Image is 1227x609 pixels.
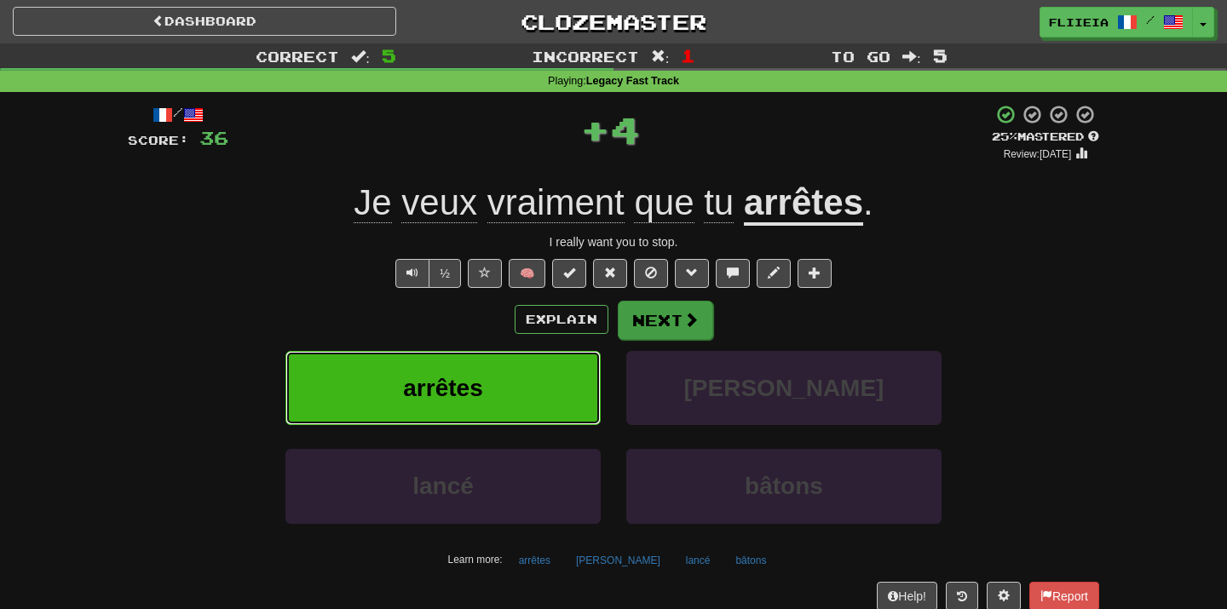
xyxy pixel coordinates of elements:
[863,182,873,222] span: .
[933,45,948,66] span: 5
[610,108,640,151] span: 4
[757,259,791,288] button: Edit sentence (alt+d)
[13,7,396,36] a: Dashboard
[634,182,694,223] span: que
[745,473,823,499] span: bâtons
[429,259,461,288] button: ½
[401,182,477,223] span: veux
[704,182,734,223] span: tu
[1049,14,1109,30] span: fliieia
[403,375,482,401] span: arrêtes
[580,104,610,155] span: +
[510,548,560,573] button: arrêtes
[351,49,370,64] span: :
[412,473,474,499] span: lancé
[567,548,670,573] button: [PERSON_NAME]
[651,49,670,64] span: :
[128,233,1099,250] div: I really want you to stop.
[354,182,391,223] span: Je
[128,133,189,147] span: Score:
[677,548,720,573] button: lancé
[726,548,775,573] button: bâtons
[1004,148,1072,160] small: Review: [DATE]
[515,305,608,334] button: Explain
[422,7,805,37] a: Clozemaster
[716,259,750,288] button: Discuss sentence (alt+u)
[509,259,545,288] button: 🧠
[1040,7,1193,37] a: fliieia /
[285,351,601,425] button: arrêtes
[992,129,1017,143] span: 25 %
[532,48,639,65] span: Incorrect
[392,259,461,288] div: Text-to-speech controls
[798,259,832,288] button: Add to collection (alt+a)
[684,375,884,401] span: [PERSON_NAME]
[468,259,502,288] button: Favorite sentence (alt+f)
[593,259,627,288] button: Reset to 0% Mastered (alt+r)
[395,259,429,288] button: Play sentence audio (ctl+space)
[902,49,921,64] span: :
[831,48,890,65] span: To go
[199,127,228,148] span: 36
[586,75,679,87] strong: Legacy Fast Track
[626,351,942,425] button: [PERSON_NAME]
[634,259,668,288] button: Ignore sentence (alt+i)
[1146,14,1155,26] span: /
[285,449,601,523] button: lancé
[744,182,863,226] u: arrêtes
[256,48,339,65] span: Correct
[487,182,625,223] span: vraiment
[992,129,1099,145] div: Mastered
[618,301,713,340] button: Next
[382,45,396,66] span: 5
[681,45,695,66] span: 1
[448,554,503,566] small: Learn more:
[128,104,228,125] div: /
[626,449,942,523] button: bâtons
[552,259,586,288] button: Set this sentence to 100% Mastered (alt+m)
[675,259,709,288] button: Grammar (alt+g)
